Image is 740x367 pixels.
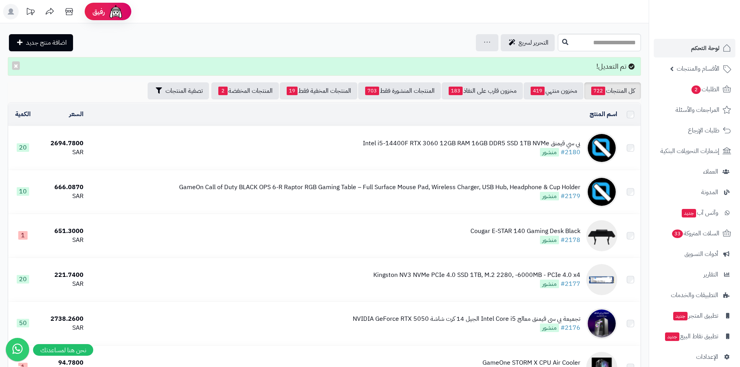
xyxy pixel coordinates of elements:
[41,236,84,245] div: SAR
[41,139,84,148] div: 2694.7800
[682,209,696,217] span: جديد
[179,183,580,192] div: GameOn Call of Duty BLACK OPS 6-R Raptor RGB Gaming Table – Full Surface Mouse Pad, Wireless Char...
[673,312,688,320] span: جديد
[654,286,735,304] a: التطبيقات والخدمات
[586,308,617,339] img: تجميعة بي سي قيمنق معالج Intel Core i5 الجيل 14 كرت شاشة NVIDIA GeForce RTX 5050
[665,332,679,341] span: جديد
[531,87,545,95] span: 419
[41,183,84,192] div: 666.0870
[654,306,735,325] a: تطبيق المتجرجديد
[17,275,29,284] span: 20
[21,4,40,21] a: تحديثات المنصة
[218,87,228,95] span: 2
[470,227,580,236] div: Cougar E-STAR 140 Gaming Desk Black
[17,319,29,327] span: 50
[586,176,617,207] img: GameOn Call of Duty BLACK OPS 6-R Raptor RGB Gaming Table – Full Surface Mouse Pad, Wireless Char...
[681,207,718,218] span: وآتس آب
[18,231,28,240] span: 1
[671,228,719,239] span: السلات المتروكة
[561,235,580,245] a: #2178
[17,187,29,196] span: 10
[148,82,209,99] button: تصفية المنتجات
[540,280,559,288] span: منشور
[696,351,718,362] span: الإعدادات
[672,230,683,238] span: 33
[540,324,559,332] span: منشور
[654,348,735,366] a: الإعدادات
[561,279,580,289] a: #2177
[41,227,84,236] div: 651.3000
[540,236,559,244] span: منشور
[165,86,203,96] span: تصفية المنتجات
[8,57,641,76] div: تم التعديل!
[353,315,580,324] div: تجميعة بي سي قيمنق معالج Intel Core i5 الجيل 14 كرت شاشة NVIDIA GeForce RTX 5050
[584,82,641,99] a: كل المنتجات722
[358,82,441,99] a: المنتجات المنشورة فقط703
[586,264,617,295] img: Kingston NV3 NVMe PCIe 4.0 SSD 1TB, M.2 2280, -6000MB - PCIe 4.0 x4
[26,38,67,47] span: اضافة منتج جديد
[12,61,20,70] button: ×
[15,110,31,119] a: الكمية
[287,87,298,95] span: 19
[591,87,605,95] span: 722
[654,183,735,202] a: المدونة
[363,139,580,148] div: بي سي قيمنق Intel i5-14400F RTX 3060 12GB RAM 16GB DDR5 SSD 1TB NVMe
[41,148,84,157] div: SAR
[92,7,105,16] span: رفيق
[703,166,718,177] span: العملاء
[449,87,463,95] span: 183
[108,4,124,19] img: ai-face.png
[211,82,279,99] a: المنتجات المخفضة2
[688,125,719,136] span: طلبات الإرجاع
[586,220,617,251] img: Cougar E-STAR 140 Gaming Desk Black
[280,82,357,99] a: المنتجات المخفية فقط19
[691,84,719,95] span: الطلبات
[691,43,719,54] span: لوحة التحكم
[672,310,718,321] span: تطبيق المتجر
[701,187,718,198] span: المدونة
[519,38,548,47] span: التحرير لسريع
[654,265,735,284] a: التقارير
[654,245,735,263] a: أدوات التسويق
[41,192,84,201] div: SAR
[654,204,735,222] a: وآتس آبجديد
[561,191,580,201] a: #2179
[654,162,735,181] a: العملاء
[17,143,29,152] span: 20
[524,82,583,99] a: مخزون منتهي419
[664,331,718,342] span: تطبيق نقاط البيع
[373,271,580,280] div: Kingston NV3 NVMe PCIe 4.0 SSD 1TB, M.2 2280, -6000MB - PCIe 4.0 x4
[41,280,84,289] div: SAR
[654,101,735,119] a: المراجعات والأسئلة
[703,269,718,280] span: التقارير
[660,146,719,157] span: إشعارات التحويلات البنكية
[442,82,523,99] a: مخزون قارب على النفاذ183
[590,110,617,119] a: اسم المنتج
[654,121,735,140] a: طلبات الإرجاع
[540,192,559,200] span: منشور
[671,290,718,301] span: التطبيقات والخدمات
[41,324,84,332] div: SAR
[561,148,580,157] a: #2180
[677,63,719,74] span: الأقسام والمنتجات
[654,39,735,57] a: لوحة التحكم
[9,34,73,51] a: اضافة منتج جديد
[586,132,617,163] img: بي سي قيمنق Intel i5-14400F RTX 3060 12GB RAM 16GB DDR5 SSD 1TB NVMe
[365,87,379,95] span: 703
[654,142,735,160] a: إشعارات التحويلات البنكية
[561,323,580,332] a: #2176
[540,148,559,157] span: منشور
[41,271,84,280] div: 221.7400
[676,104,719,115] span: المراجعات والأسئلة
[654,80,735,99] a: الطلبات2
[684,249,718,259] span: أدوات التسويق
[501,34,555,51] a: التحرير لسريع
[654,224,735,243] a: السلات المتروكة33
[654,327,735,346] a: تطبيق نقاط البيعجديد
[41,315,84,324] div: 2738.2600
[69,110,84,119] a: السعر
[691,85,701,94] span: 2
